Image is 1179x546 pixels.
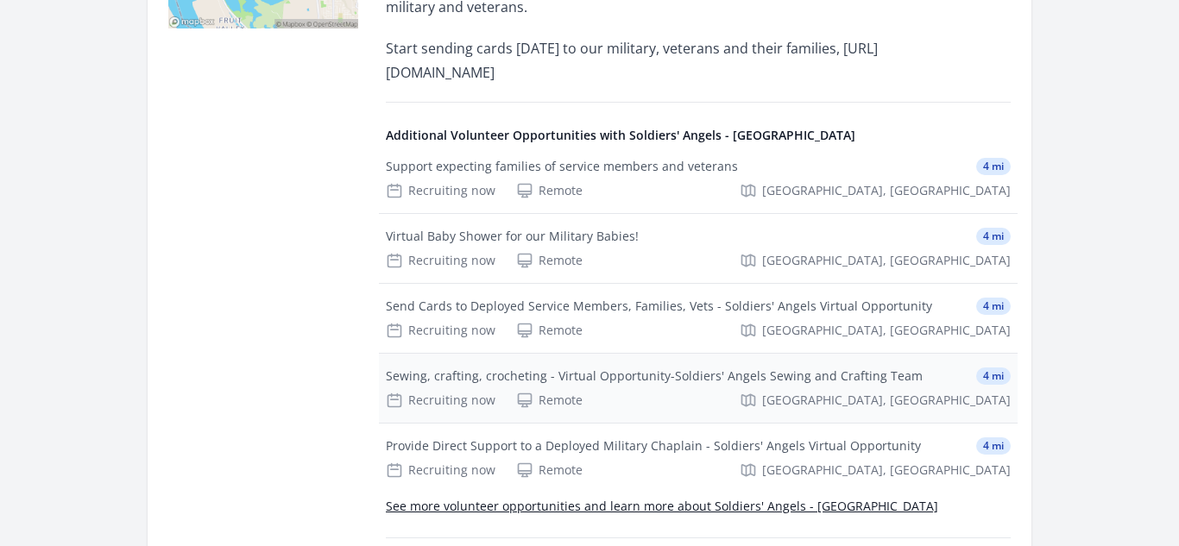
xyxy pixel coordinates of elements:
[386,36,891,85] p: Start sending cards [DATE] to our military, veterans and their families, [URL][DOMAIN_NAME]
[379,424,1018,493] a: Provide Direct Support to a Deployed Military Chaplain - Soldiers' Angels Virtual Opportunity 4 m...
[386,367,923,385] div: Sewing, crafting, crocheting - Virtual Opportunity-Soldiers' Angels Sewing and Crafting Team
[516,392,583,409] div: Remote
[386,437,921,455] div: Provide Direct Support to a Deployed Military Chaplain - Soldiers' Angels Virtual Opportunity
[976,367,1011,385] span: 4 mi
[379,354,1018,423] a: Sewing, crafting, crocheting - Virtual Opportunity-Soldiers' Angels Sewing and Crafting Team 4 mi...
[516,461,583,479] div: Remote
[386,252,495,269] div: Recruiting now
[762,252,1011,269] span: [GEOGRAPHIC_DATA], [GEOGRAPHIC_DATA]
[976,437,1011,455] span: 4 mi
[386,461,495,479] div: Recruiting now
[762,182,1011,199] span: [GEOGRAPHIC_DATA], [GEOGRAPHIC_DATA]
[386,127,1011,144] h4: Additional Volunteer Opportunities with Soldiers' Angels - [GEOGRAPHIC_DATA]
[386,322,495,339] div: Recruiting now
[386,392,495,409] div: Recruiting now
[379,144,1018,213] a: Support expecting families of service members and veterans 4 mi Recruiting now Remote [GEOGRAPHIC...
[386,158,738,175] div: Support expecting families of service members and veterans
[762,322,1011,339] span: [GEOGRAPHIC_DATA], [GEOGRAPHIC_DATA]
[386,228,639,245] div: Virtual Baby Shower for our Military Babies!
[379,284,1018,353] a: Send Cards to Deployed Service Members, Families, Vets - Soldiers' Angels Virtual Opportunity 4 m...
[516,322,583,339] div: Remote
[516,252,583,269] div: Remote
[762,461,1011,479] span: [GEOGRAPHIC_DATA], [GEOGRAPHIC_DATA]
[516,182,583,199] div: Remote
[379,214,1018,283] a: Virtual Baby Shower for our Military Babies! 4 mi Recruiting now Remote [GEOGRAPHIC_DATA], [GEOGR...
[762,392,1011,409] span: [GEOGRAPHIC_DATA], [GEOGRAPHIC_DATA]
[976,298,1011,315] span: 4 mi
[386,498,938,514] a: See more volunteer opportunities and learn more about Soldiers' Angels - [GEOGRAPHIC_DATA]
[976,158,1011,175] span: 4 mi
[386,298,932,315] div: Send Cards to Deployed Service Members, Families, Vets - Soldiers' Angels Virtual Opportunity
[386,182,495,199] div: Recruiting now
[976,228,1011,245] span: 4 mi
